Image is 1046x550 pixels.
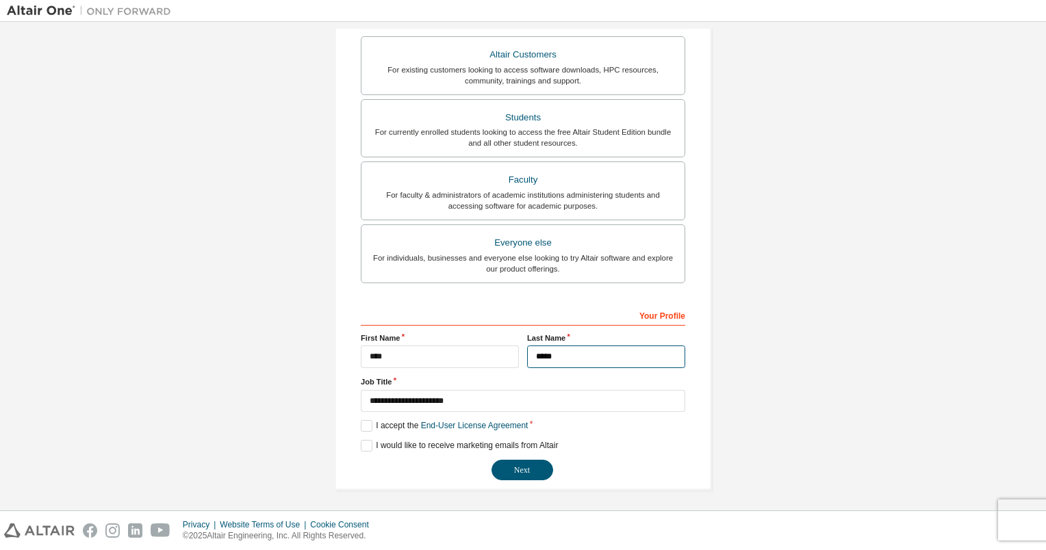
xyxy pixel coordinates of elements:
a: End-User License Agreement [421,421,528,430]
label: Job Title [361,376,685,387]
img: linkedin.svg [128,523,142,538]
label: I accept the [361,420,528,432]
div: Students [370,108,676,127]
button: Next [492,460,553,480]
div: Your Profile [361,304,685,326]
img: facebook.svg [83,523,97,538]
img: altair_logo.svg [4,523,75,538]
div: Privacy [183,519,220,530]
div: For individuals, businesses and everyone else looking to try Altair software and explore our prod... [370,252,676,274]
div: Everyone else [370,233,676,252]
img: instagram.svg [105,523,120,538]
div: For faculty & administrators of academic institutions administering students and accessing softwa... [370,189,676,211]
div: Altair Customers [370,45,676,64]
label: I would like to receive marketing emails from Altair [361,440,558,451]
label: Last Name [527,332,685,343]
img: Altair One [7,4,178,18]
div: Faculty [370,170,676,189]
p: © 2025 Altair Engineering, Inc. All Rights Reserved. [183,530,377,542]
div: For currently enrolled students looking to access the free Altair Student Edition bundle and all ... [370,127,676,148]
img: youtube.svg [151,523,170,538]
div: Cookie Consent [310,519,377,530]
label: First Name [361,332,519,343]
div: For existing customers looking to access software downloads, HPC resources, community, trainings ... [370,64,676,86]
div: Website Terms of Use [220,519,310,530]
